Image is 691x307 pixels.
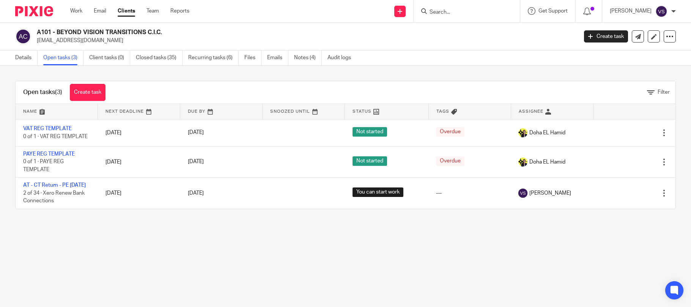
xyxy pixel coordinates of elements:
[37,37,573,44] p: [EMAIL_ADDRESS][DOMAIN_NAME]
[55,89,62,95] span: (3)
[15,28,31,44] img: svg%3E
[429,9,497,16] input: Search
[23,88,62,96] h1: Open tasks
[15,50,38,65] a: Details
[529,129,565,137] span: Doha EL Hamid
[188,50,239,65] a: Recurring tasks (6)
[23,159,64,173] span: 0 of 1 · PAYE REG TEMPLATE
[658,90,670,95] span: Filter
[70,84,105,101] a: Create task
[529,158,565,166] span: Doha EL Hamid
[94,7,106,15] a: Email
[188,159,204,165] span: [DATE]
[146,7,159,15] a: Team
[98,178,180,209] td: [DATE]
[89,50,130,65] a: Client tasks (0)
[436,109,449,113] span: Tags
[353,109,371,113] span: Status
[23,126,72,131] a: VAT REG TEMPLATE
[518,157,527,167] img: Doha-Starbridge.jpg
[610,7,652,15] p: [PERSON_NAME]
[15,6,53,16] img: Pixie
[353,156,387,166] span: Not started
[136,50,183,65] a: Closed tasks (35)
[436,127,464,137] span: Overdue
[518,128,527,137] img: Doha-Starbridge.jpg
[98,146,180,177] td: [DATE]
[98,119,180,146] td: [DATE]
[188,190,204,196] span: [DATE]
[23,151,75,157] a: PAYE REG TEMPLATE
[23,190,85,204] span: 2 of 34 · Xero Renew Bank Connections
[353,187,403,197] span: You can start work
[436,189,503,197] div: ---
[43,50,83,65] a: Open tasks (3)
[436,156,464,166] span: Overdue
[23,183,86,188] a: AT - CT Return - PE [DATE]
[353,127,387,137] span: Not started
[294,50,322,65] a: Notes (4)
[327,50,357,65] a: Audit logs
[267,50,288,65] a: Emails
[70,7,82,15] a: Work
[37,28,466,36] h2: A101 - BEYOND VISION TRANSITIONS C.I.C.
[170,7,189,15] a: Reports
[270,109,310,113] span: Snoozed Until
[118,7,135,15] a: Clients
[518,189,527,198] img: svg%3E
[538,8,568,14] span: Get Support
[23,134,88,139] span: 0 of 1 · VAT REG TEMPLATE
[188,130,204,135] span: [DATE]
[529,189,571,197] span: [PERSON_NAME]
[584,30,628,43] a: Create task
[655,5,667,17] img: svg%3E
[244,50,261,65] a: Files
